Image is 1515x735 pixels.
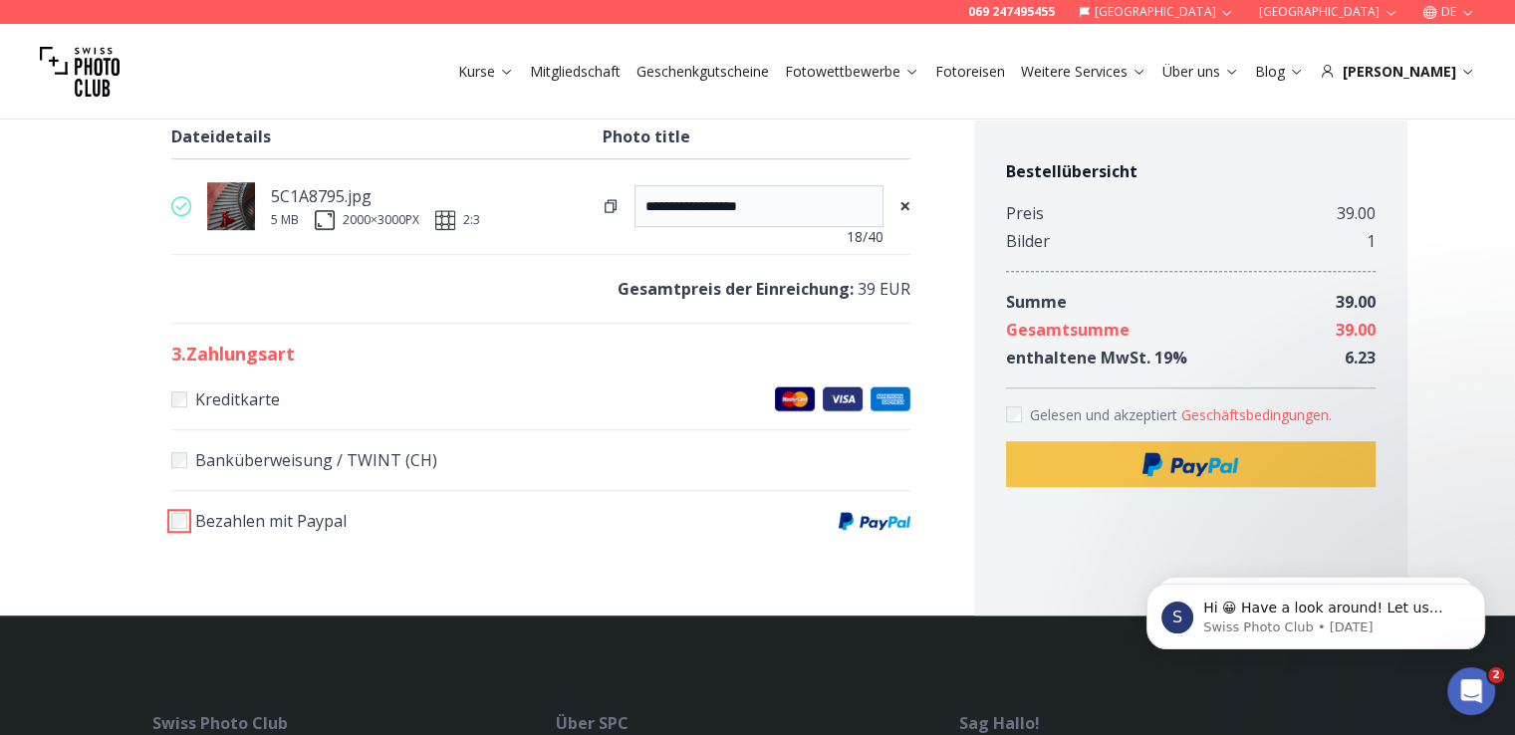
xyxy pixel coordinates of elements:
[171,385,910,413] label: Kreditkarte
[556,711,959,735] div: Über SPC
[463,212,480,228] span: 2:3
[1181,405,1332,425] button: Accept termsGelesen und akzeptiert
[530,62,621,82] a: Mitgliedschaft
[1247,58,1312,86] button: Blog
[871,386,910,411] img: American Express
[450,58,522,86] button: Kurse
[1320,62,1475,82] div: [PERSON_NAME]
[823,386,863,411] img: Visa
[775,386,815,411] img: Master Cards
[171,446,910,474] label: Banküberweisung / TWINT (CH)
[343,212,419,228] div: 2000 × 3000 PX
[1013,58,1154,86] button: Weitere Services
[847,227,884,247] span: 18 /40
[171,275,910,303] p: 39 EUR
[1021,62,1146,82] a: Weitere Services
[271,212,299,228] div: 5 MB
[777,58,927,86] button: Fotowettbewerbe
[1345,347,1376,368] span: 6.23
[839,512,910,530] img: Paypal
[435,210,455,230] img: ratio
[1367,227,1376,255] div: 1
[1006,406,1022,422] input: Accept terms
[171,340,910,367] h2: 3 . Zahlungsart
[899,192,910,220] span: ×
[1006,344,1187,371] div: enthaltene MwSt. 19 %
[152,711,556,735] div: Swiss Photo Club
[1140,452,1240,476] img: Paypal
[171,452,187,468] input: Banküberweisung / TWINT (CH)
[171,391,187,407] input: KreditkarteMaster CardsVisaAmerican Express
[1117,542,1515,681] iframe: Intercom notifications message
[1006,316,1130,344] div: Gesamtsumme
[1488,667,1504,683] span: 2
[636,62,769,82] a: Geschenkgutscheine
[40,32,120,112] img: Swiss photo club
[1006,227,1050,255] div: Bilder
[959,711,1363,735] div: Sag Hallo!
[1255,62,1304,82] a: Blog
[1336,291,1376,313] span: 39.00
[1154,58,1247,86] button: Über uns
[207,182,255,230] img: thumb
[315,210,335,230] img: size
[603,122,910,150] div: Photo title
[171,513,187,529] input: Bezahlen mit PaypalPaypal
[522,58,629,86] button: Mitgliedschaft
[1006,288,1067,316] div: Summe
[171,122,603,150] div: Dateidetails
[1337,199,1376,227] div: 39.00
[935,62,1005,82] a: Fotoreisen
[618,278,854,300] b: Gesamtpreis der Einreichung :
[1447,667,1495,715] iframe: Intercom live chat
[271,182,480,210] div: 5C1A8795.jpg
[1030,405,1181,424] span: Gelesen und akzeptiert
[629,58,777,86] button: Geschenkgutscheine
[1336,319,1376,341] span: 39.00
[1006,159,1376,183] h4: Bestellübersicht
[1006,199,1044,227] div: Preis
[171,507,910,535] label: Bezahlen mit Paypal
[785,62,919,82] a: Fotowettbewerbe
[927,58,1013,86] button: Fotoreisen
[1162,62,1239,82] a: Über uns
[458,62,514,82] a: Kurse
[171,196,191,216] img: valid
[968,4,1055,20] a: 069 247495455
[1006,441,1376,487] button: Paypal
